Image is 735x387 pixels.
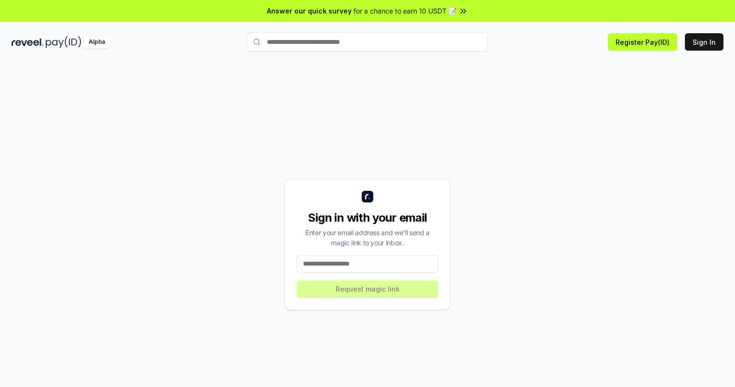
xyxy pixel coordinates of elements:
div: Sign in with your email [297,210,438,226]
img: logo_small [362,191,373,202]
div: Enter your email address and we’ll send a magic link to your inbox. [297,227,438,248]
img: pay_id [46,36,81,48]
span: Answer our quick survey [267,6,352,16]
button: Register Pay(ID) [608,33,677,51]
span: for a chance to earn 10 USDT 📝 [354,6,457,16]
img: reveel_dark [12,36,44,48]
button: Sign In [685,33,723,51]
div: Alpha [83,36,110,48]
